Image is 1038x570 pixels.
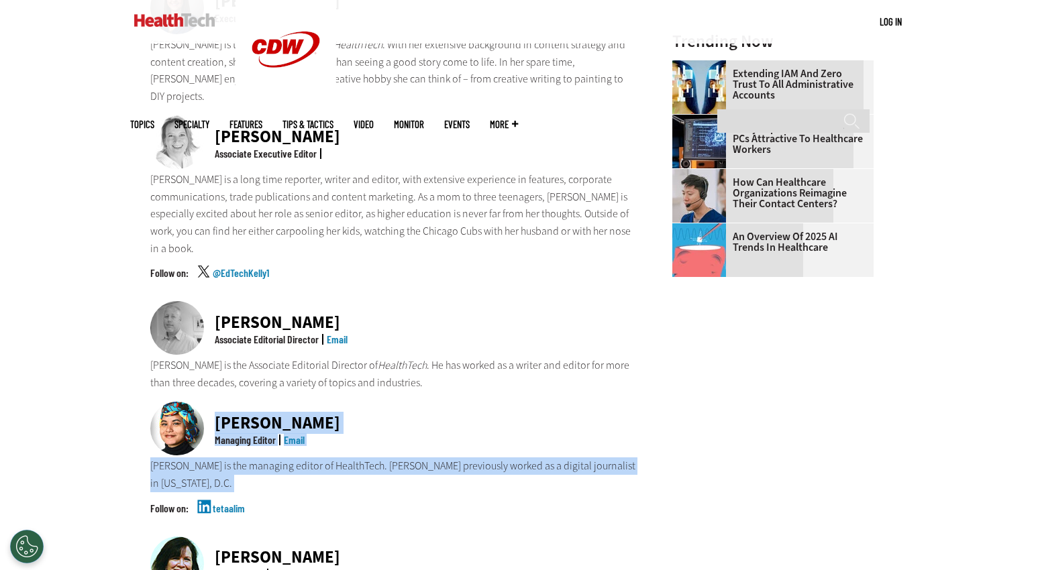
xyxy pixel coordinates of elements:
a: Video [354,119,374,129]
a: Email [284,433,305,446]
em: HealthTech [378,358,427,372]
a: Desktop monitor with brain AI concept [672,115,733,125]
button: Open Preferences [10,530,44,563]
img: Desktop monitor with brain AI concept [672,115,726,168]
a: MonITor [394,119,424,129]
div: Associate Editorial Director [215,334,319,345]
p: [PERSON_NAME] is the Associate Editorial Director of . He has worked as a writer and editor for m... [150,357,637,391]
a: tetaalim [213,503,245,536]
a: Features [229,119,262,129]
div: Associate Executive Editor [215,148,317,159]
p: [PERSON_NAME] is the managing editor of HealthTech. [PERSON_NAME] previously worked as a digital ... [150,457,637,492]
span: Specialty [174,119,209,129]
span: More [490,119,518,129]
a: Tips & Tactics [282,119,333,129]
a: CDW [236,89,336,103]
a: Email [327,333,348,345]
a: Events [444,119,470,129]
div: Cookies Settings [10,530,44,563]
a: 4 Key Aspects That Make AI PCs Attractive to Healthcare Workers [672,123,866,155]
div: [PERSON_NAME] [215,314,348,331]
a: An Overview of 2025 AI Trends in Healthcare [672,231,866,253]
div: [PERSON_NAME] [215,414,340,431]
a: Log in [880,15,902,27]
img: illustration of computer chip being put inside head with waves [672,223,726,277]
p: [PERSON_NAME] is a long time reporter, writer and editor, with extensive experience in features, ... [150,171,637,257]
div: Managing Editor [215,435,276,445]
a: illustration of computer chip being put inside head with waves [672,223,733,234]
span: Topics [130,119,154,129]
a: @EdTechKelly1 [213,268,269,301]
img: Home [134,13,215,27]
a: How Can Healthcare Organizations Reimagine Their Contact Centers? [672,177,866,209]
div: [PERSON_NAME] [215,549,340,565]
div: User menu [880,15,902,29]
img: Healthcare contact center [672,169,726,223]
a: Healthcare contact center [672,169,733,180]
img: Matt McLaughlin [150,301,204,355]
img: Teta Alim [150,402,204,455]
